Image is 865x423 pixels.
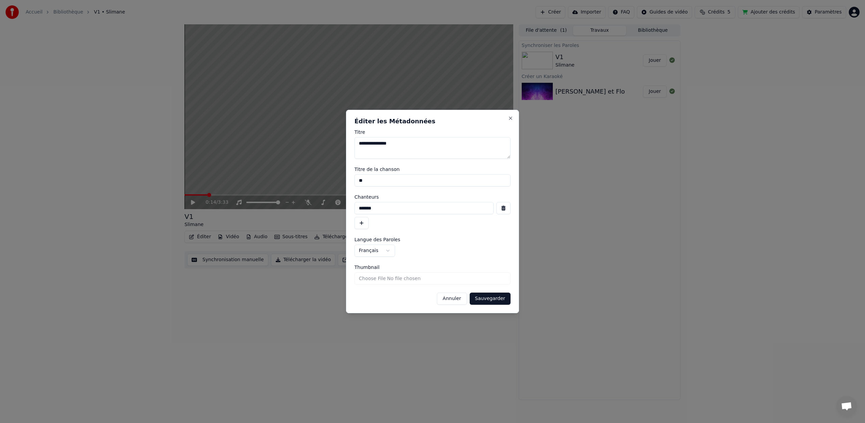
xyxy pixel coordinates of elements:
h2: Éditer les Métadonnées [354,118,511,124]
button: Annuler [437,293,467,305]
span: Langue des Paroles [354,237,400,242]
span: Thumbnail [354,265,379,270]
label: Titre de la chanson [354,167,511,172]
label: Titre [354,130,511,134]
label: Chanteurs [354,195,511,199]
button: Sauvegarder [470,293,511,305]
